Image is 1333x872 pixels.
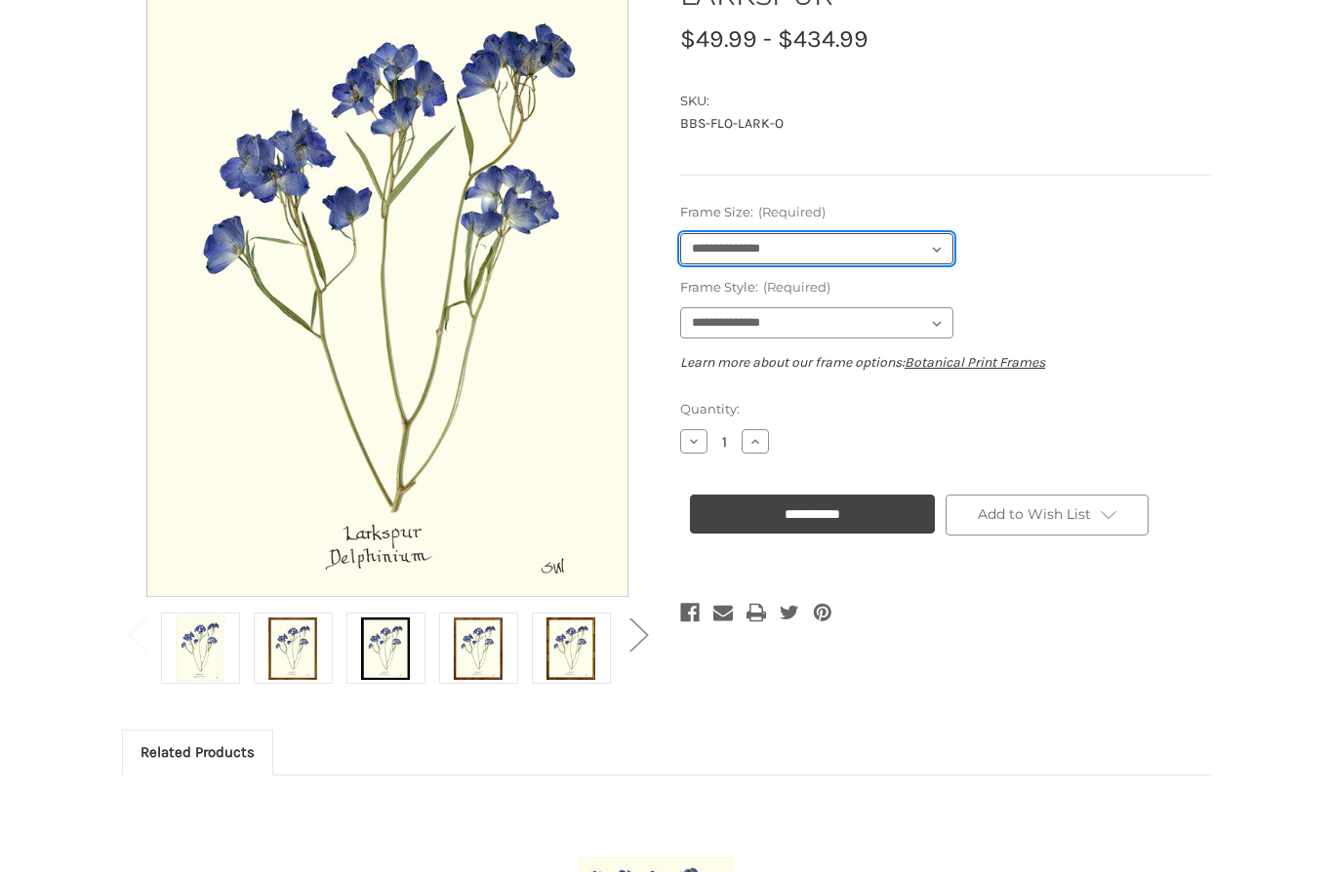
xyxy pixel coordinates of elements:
a: Botanical Print Frames [905,354,1045,371]
a: Add to Wish List [946,495,1149,535]
img: Burlewood Frame [454,615,503,681]
span: Go to slide 2 of 2 [128,664,145,665]
span: Add to Wish List [978,505,1091,523]
label: Quantity: [680,400,1211,419]
img: Antique Gold Frame [268,615,317,681]
label: Frame Size: [680,203,1211,222]
label: Frame Style: [680,278,1211,297]
small: (Required) [763,279,830,295]
span: Go to slide 2 of 2 [629,664,647,665]
small: (Required) [758,204,826,219]
a: Related Products [123,731,272,773]
dd: BBS-FLO-LARK-O [680,113,1211,134]
img: Black Frame [361,615,410,681]
a: Print [747,599,766,626]
dt: SKU: [680,92,1206,111]
img: Gold Bamboo Frame [546,615,595,681]
button: Go to slide 2 of 2 [117,604,156,663]
img: Unframed [176,615,224,681]
p: Learn more about our frame options: [680,352,1211,373]
span: $49.99 - $434.99 [680,24,868,53]
button: Go to slide 2 of 2 [619,604,658,663]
